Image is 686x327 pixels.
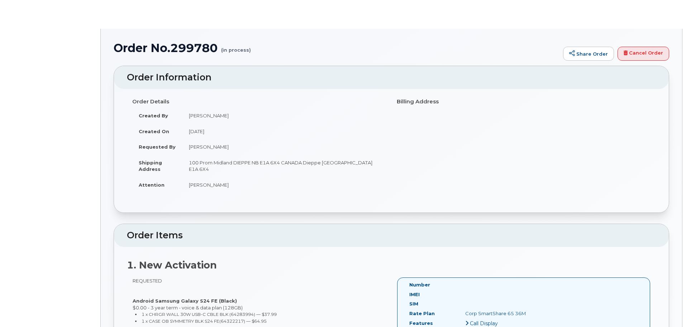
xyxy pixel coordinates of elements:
[114,42,559,54] h1: Order No.299780
[142,312,277,317] small: 1 x CHRGR WALL 30W USB-C CBLE BLK (64283994) — $37.99
[618,47,669,61] a: Cancel Order
[139,182,165,188] strong: Attention
[142,318,267,324] small: 1 x CASE OB SYMMETRY BLK S24 FE(64322217) — $64.95
[127,259,217,271] strong: 1. New Activation
[563,47,614,61] a: Share Order
[470,320,498,327] span: Call Display
[139,160,162,172] strong: Shipping Address
[182,177,386,193] td: [PERSON_NAME]
[139,129,169,134] strong: Created On
[409,281,430,288] label: Number
[132,99,386,105] h4: Order Details
[182,139,386,155] td: [PERSON_NAME]
[409,291,420,298] label: IMEI
[409,300,418,307] label: SIM
[127,230,656,240] h2: Order Items
[182,108,386,123] td: [PERSON_NAME]
[139,144,176,150] strong: Requested By
[397,99,651,105] h4: Billing Address
[139,113,168,118] strong: Created By
[182,155,386,177] td: 100 Prom Midland DIEPPE NB E1A 6X4 CANADA Dieppe [GEOGRAPHIC_DATA] E1A 6X4
[409,320,433,327] label: Features
[460,310,538,317] div: Corp SmartShare 65 36M
[221,42,251,53] small: (in process)
[182,123,386,139] td: [DATE]
[127,73,656,83] h2: Order Information
[409,310,435,317] label: Rate Plan
[133,298,237,304] strong: Android Samsung Galaxy S24 FE (Black)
